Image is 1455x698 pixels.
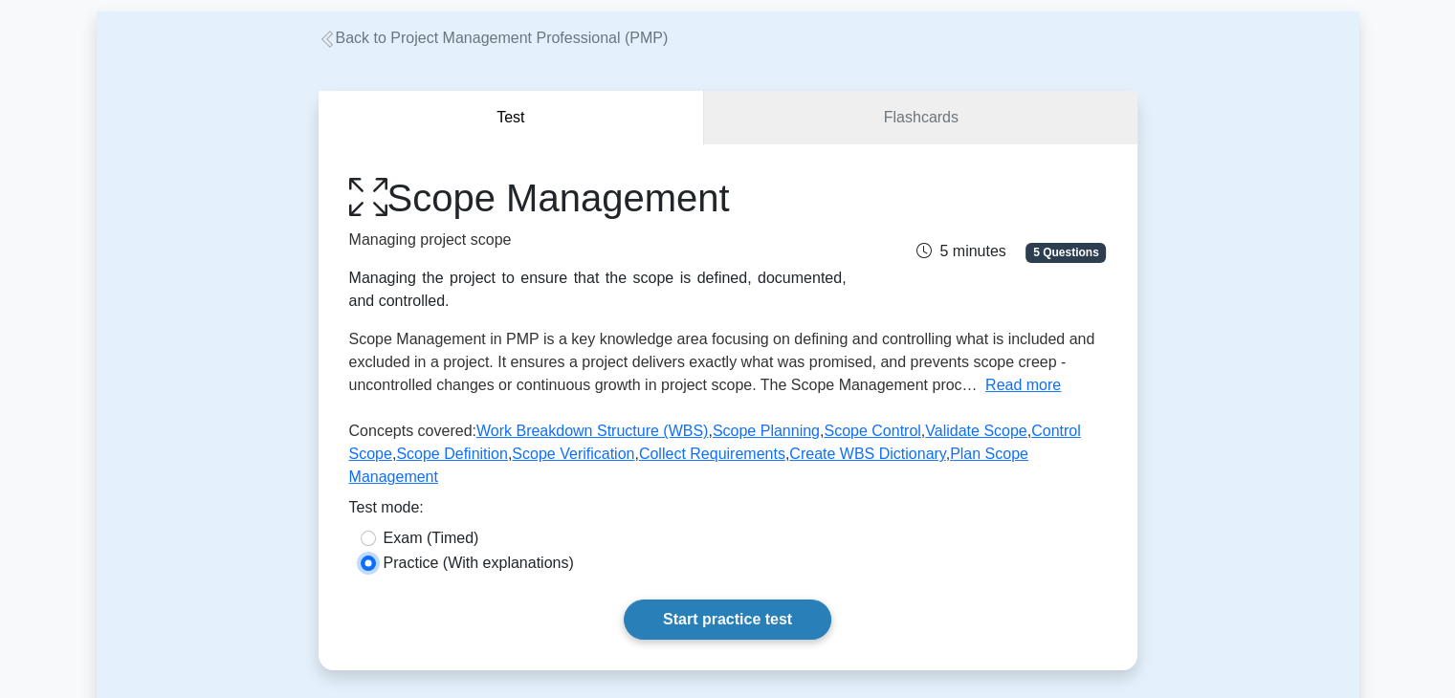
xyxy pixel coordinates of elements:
div: Managing the project to ensure that the scope is defined, documented, and controlled. [349,267,847,313]
a: Scope Control [824,423,920,439]
a: Collect Requirements [639,446,785,462]
a: Flashcards [704,91,1136,145]
span: 5 minutes [916,243,1005,259]
label: Practice (With explanations) [384,552,574,575]
a: Scope Definition [396,446,508,462]
label: Exam (Timed) [384,527,479,550]
div: Test mode: [349,496,1107,527]
button: Test [319,91,705,145]
a: Scope Planning [713,423,820,439]
a: Scope Verification [512,446,634,462]
a: Back to Project Management Professional (PMP) [319,30,669,46]
a: Start practice test [624,600,831,640]
h1: Scope Management [349,175,847,221]
span: 5 Questions [1025,243,1106,262]
p: Managing project scope [349,229,847,251]
a: Create WBS Dictionary [789,446,945,462]
span: Scope Management in PMP is a key knowledge area focusing on defining and controlling what is incl... [349,331,1095,393]
p: Concepts covered: , , , , , , , , , [349,420,1107,496]
button: Read more [985,374,1061,397]
a: Work Breakdown Structure (WBS) [476,423,708,439]
a: Validate Scope [925,423,1026,439]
